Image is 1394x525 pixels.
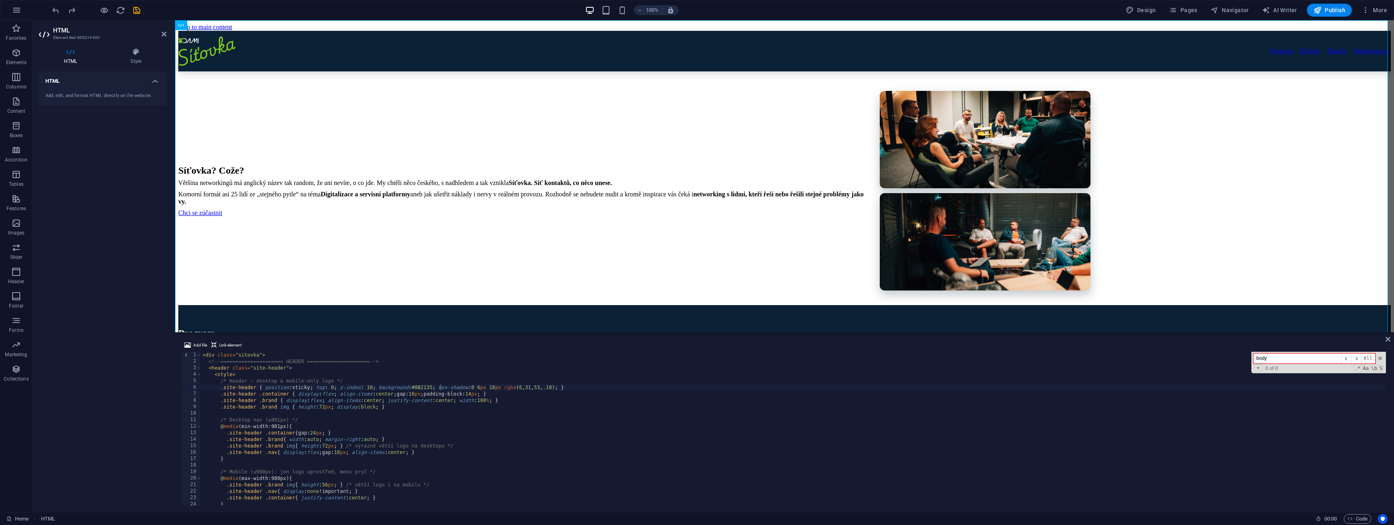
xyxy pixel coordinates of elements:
[1210,6,1249,14] span: Navigator
[9,327,24,334] p: Forms
[67,5,77,15] button: redo
[1316,514,1337,524] h6: Session time
[1165,4,1200,17] button: Pages
[39,48,105,65] h4: HTML
[182,430,201,436] div: 13
[10,132,23,139] p: Boxes
[115,5,125,15] button: reload
[1262,6,1297,14] span: AI Writer
[1207,4,1252,17] button: Navigator
[182,488,201,495] div: 22
[182,475,201,482] div: 20
[41,514,55,524] nav: breadcrumb
[182,482,201,488] div: 21
[182,469,201,475] div: 19
[6,84,26,90] p: Columns
[45,93,160,99] div: Add, edit, and format HTML directly on the website.
[634,5,663,15] button: 100%
[182,384,201,391] div: 6
[182,423,201,430] div: 12
[182,365,201,371] div: 3
[1370,365,1378,372] span: Whole Word Search
[1358,4,1390,17] button: More
[1362,365,1370,372] span: CaseSensitive Search
[1262,365,1281,372] span: 0 of 0
[1353,365,1361,372] span: RegExp Search
[6,59,27,66] p: Elements
[132,5,141,15] button: save
[219,340,242,350] span: Link element
[9,181,24,187] p: Tables
[182,371,201,378] div: 4
[1254,364,1262,372] span: Toggle Replace mode
[667,6,674,14] i: On resize automatically adjust zoom level to fit chosen device.
[4,376,28,382] p: Collections
[1126,6,1156,14] span: Design
[182,495,201,501] div: 23
[182,352,201,358] div: 1
[182,358,201,365] div: 2
[182,397,201,404] div: 8
[182,378,201,384] div: 5
[51,5,60,15] button: undo
[39,71,167,86] h4: HTML
[5,351,27,358] p: Marketing
[3,3,57,10] a: Skip to main content
[1361,353,1375,364] span: Alt-Enter
[41,514,55,524] span: Click to select. Double-click to edit
[5,157,28,163] p: Accordion
[9,303,24,309] p: Footer
[7,108,25,114] p: Content
[183,340,208,350] button: Add file
[1362,6,1387,14] span: More
[182,443,201,449] div: 15
[53,34,150,41] h3: Element #ed-893319400
[1122,4,1159,17] button: Design
[6,35,26,41] p: Favorites
[1324,514,1337,524] span: 00 00
[193,340,207,350] span: Add file
[1122,4,1159,17] div: Design (Ctrl+Alt+Y)
[646,5,659,15] h6: 100%
[1307,4,1352,17] button: Publish
[6,205,26,212] p: Features
[182,436,201,443] div: 14
[1341,353,1351,364] span: ​
[132,6,141,15] i: Save (Ctrl+S)
[182,501,201,508] div: 24
[1259,4,1300,17] button: AI Writer
[1169,6,1197,14] span: Pages
[116,6,125,15] i: Reload page
[1330,516,1331,522] span: :
[1253,353,1341,364] input: Search for
[51,6,60,15] i: Undo: Change HTML (Ctrl+Z)
[182,410,201,417] div: 10
[182,456,201,462] div: 17
[1351,353,1361,364] span: ​
[182,462,201,469] div: 18
[182,404,201,410] div: 9
[6,514,29,524] a: Click to cancel selection. Double-click to open Pages
[67,6,77,15] i: Redo: Change HTML (Ctrl+Y, ⌘+Y)
[210,340,243,350] button: Link element
[105,48,167,65] h4: Style
[1379,365,1383,372] span: Search In Selection
[1378,514,1388,524] button: Usercentrics
[182,417,201,423] div: 11
[182,391,201,397] div: 7
[99,5,109,15] button: Click here to leave preview mode and continue editing
[1347,514,1368,524] span: Code
[8,278,24,285] p: Header
[10,254,23,260] p: Slider
[1344,514,1371,524] button: Code
[8,230,25,236] p: Images
[1313,6,1345,14] span: Publish
[182,449,201,456] div: 16
[53,27,167,34] h2: HTML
